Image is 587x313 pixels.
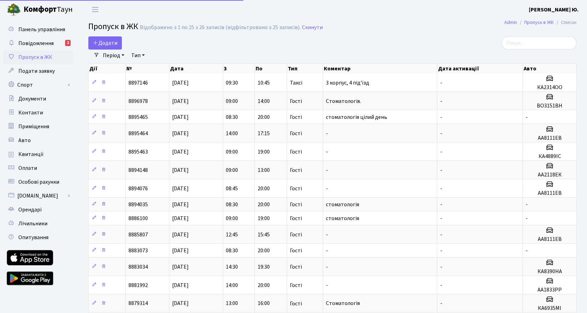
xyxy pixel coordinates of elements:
th: Дата активації [437,64,523,73]
span: - [526,247,528,254]
span: 8896978 [128,97,148,105]
span: 8895463 [128,148,148,156]
span: Гості [290,186,302,191]
span: [DATE] [172,201,189,208]
span: 09:00 [226,148,238,156]
span: Опитування [18,234,48,241]
span: 8883073 [128,247,148,254]
span: - [440,113,442,121]
span: Квитанції [18,150,44,158]
span: [DATE] [172,130,189,137]
a: Орендарі [3,203,73,217]
span: Гості [290,264,302,270]
li: Список [554,19,577,26]
span: - [326,263,328,271]
a: Пропуск в ЖК [524,19,554,26]
th: Дії [89,64,126,73]
span: - [326,231,328,238]
span: [DATE] [172,281,189,289]
span: - [326,185,328,192]
span: - [326,281,328,289]
span: 20:00 [258,247,270,254]
span: - [440,300,442,307]
span: 3 корпус, 4 під'їзд [326,79,369,87]
span: 12:45 [226,231,238,238]
span: 20:00 [258,185,270,192]
a: Квитанції [3,147,73,161]
span: Пропуск в ЖК [18,53,52,61]
span: 19:30 [258,263,270,271]
span: - [440,148,442,156]
a: Додати [88,36,122,50]
span: 16:00 [258,300,270,307]
h5: АА8111ЕВ [526,190,573,197]
span: - [440,79,442,87]
span: 8894035 [128,201,148,208]
span: - [526,113,528,121]
b: Комфорт [24,4,57,15]
span: Документи [18,95,46,103]
div: 2 [65,40,71,46]
span: 14:00 [258,97,270,105]
span: [DATE] [172,263,189,271]
span: Гості [290,202,302,207]
span: 8894076 [128,185,148,192]
span: 8885807 [128,231,148,238]
span: Таксі [290,80,302,86]
th: Тип [287,64,323,73]
span: 13:00 [226,300,238,307]
span: [DATE] [172,231,189,238]
h5: ВО3151ВН [526,103,573,109]
a: Особові рахунки [3,175,73,189]
span: 8879314 [128,300,148,307]
span: Стоматологія. [326,97,361,105]
a: Подати заявку [3,64,73,78]
span: 8883034 [128,263,148,271]
span: [DATE] [172,79,189,87]
span: - [326,148,328,156]
h5: АА8111ЕВ [526,236,573,243]
span: - [440,281,442,289]
span: - [326,247,328,254]
span: 09:00 [226,97,238,105]
span: Таун [24,4,73,16]
span: Пропуск в ЖК [88,20,138,33]
span: стоматологія [326,201,359,208]
span: Гості [290,167,302,173]
a: Оплати [3,161,73,175]
a: Період [100,50,127,61]
span: - [440,231,442,238]
h5: АА8111ЕВ [526,135,573,141]
span: [DATE] [172,215,189,222]
span: [DATE] [172,166,189,174]
span: 8881992 [128,281,148,289]
th: № [126,64,170,73]
span: 08:30 [226,247,238,254]
span: 19:00 [258,215,270,222]
span: 8897146 [128,79,148,87]
th: Авто [523,64,577,73]
span: 20:00 [258,281,270,289]
input: Пошук... [501,36,577,50]
span: Подати заявку [18,67,55,75]
span: стоматологія [326,215,359,222]
span: Повідомлення [18,40,54,47]
span: - [440,130,442,137]
span: - [440,97,442,105]
nav: breadcrumb [494,15,587,30]
span: Гості [290,131,302,136]
span: - [440,185,442,192]
span: 09:30 [226,79,238,87]
span: Приміщення [18,123,49,130]
a: Лічильники [3,217,73,231]
h5: КA4889IC [526,153,573,160]
button: Переключити навігацію [87,4,104,15]
span: 20:00 [258,113,270,121]
th: По [255,64,287,73]
span: - [326,130,328,137]
span: - [440,247,442,254]
span: - [526,215,528,222]
span: стоматологія цілий день [326,113,387,121]
a: Опитування [3,231,73,244]
span: 10:45 [258,79,270,87]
